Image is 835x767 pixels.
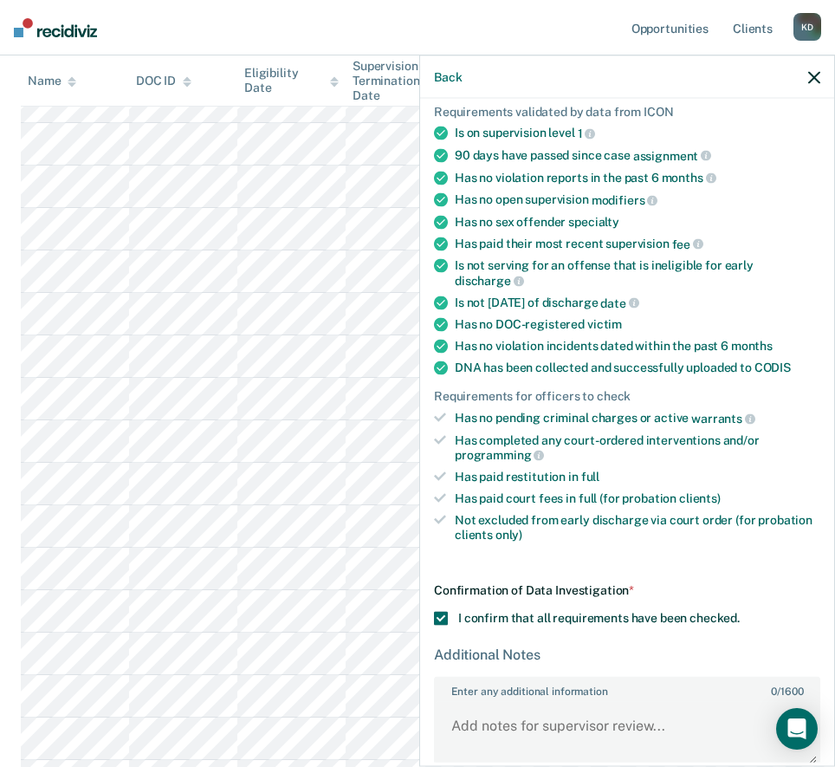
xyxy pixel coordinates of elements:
[455,317,820,332] div: Has no DOC-registered
[434,647,820,663] div: Additional Notes
[754,361,791,374] span: CODIS
[455,470,820,484] div: Has paid restitution in
[793,13,821,41] div: K D
[581,470,599,484] span: full
[776,708,818,750] div: Open Intercom Messenger
[455,170,820,185] div: Has no violation reports in the past 6
[495,527,522,541] span: only)
[28,74,76,88] div: Name
[458,611,740,625] span: I confirm that all requirements have been checked.
[436,679,819,698] label: Enter any additional information
[578,127,596,140] span: 1
[679,491,721,505] span: clients)
[244,66,339,95] div: Eligibility Date
[455,339,820,354] div: Has no violation incidents dated within the past 6
[434,583,820,598] div: Confirmation of Data Investigation
[455,295,820,310] div: Is not [DATE] of discharge
[662,171,716,185] span: months
[455,258,820,288] div: Is not serving for an offense that is ineligible for early
[455,512,820,542] div: Not excluded from early discharge via court order (for probation clients
[455,411,820,426] div: Has no pending criminal charges or active
[136,74,191,88] div: DOC ID
[353,59,447,102] div: Supervision Termination Date
[434,389,820,404] div: Requirements for officers to check
[592,193,658,207] span: modifiers
[455,432,820,462] div: Has completed any court-ordered interventions and/or
[455,448,544,462] span: programming
[633,148,711,162] span: assignment
[771,686,803,698] span: / 1600
[691,412,755,426] span: warrants
[771,686,777,698] span: 0
[455,148,820,164] div: 90 days have passed since case
[455,192,820,208] div: Has no open supervision
[434,69,462,84] button: Back
[672,237,703,250] span: fee
[455,126,820,141] div: Is on supervision level
[14,18,97,37] img: Recidiviz
[455,236,820,251] div: Has paid their most recent supervision
[600,296,638,309] span: date
[587,317,622,331] span: victim
[434,104,820,119] div: Requirements validated by data from ICON
[731,339,773,353] span: months
[568,214,619,228] span: specialty
[455,214,820,229] div: Has no sex offender
[455,274,524,288] span: discharge
[455,491,820,506] div: Has paid court fees in full (for probation
[455,361,820,375] div: DNA has been collected and successfully uploaded to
